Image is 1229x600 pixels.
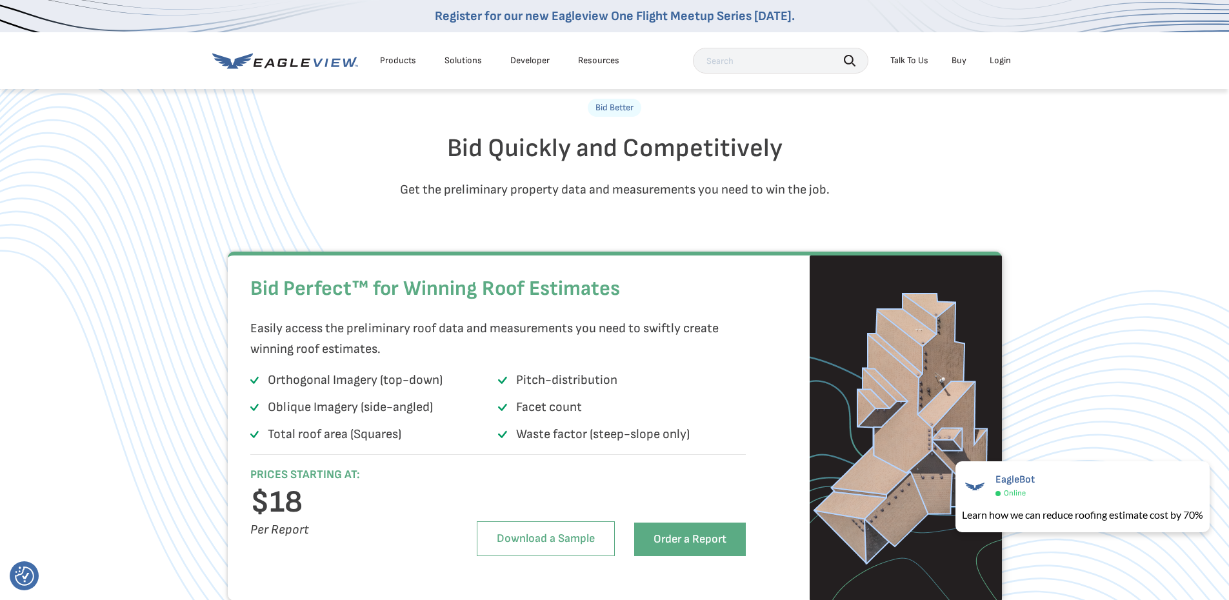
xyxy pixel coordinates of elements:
a: Register for our new Eagleview One Flight Meetup Series [DATE]. [435,8,795,24]
span: Online [1004,488,1026,498]
a: Buy [952,55,966,66]
div: Resources [578,55,619,66]
p: Total roof area (Squares) [268,424,401,445]
img: EagleBot [962,474,988,499]
img: Revisit consent button [15,566,34,586]
p: Facet count [516,397,582,417]
p: Pitch-distribution [516,370,617,390]
a: Order a Report [634,523,746,556]
div: Login [990,55,1011,66]
span: EagleBot [995,474,1035,486]
input: Search [693,48,868,74]
p: Easily access the preliminary roof data and measurements you need to swiftly create winning roof ... [250,318,739,359]
i: Per Report [250,522,309,537]
h3: $18 [250,492,436,513]
div: Products [380,55,416,66]
p: Oblique Imagery (side-angled) [268,397,433,417]
div: Learn how we can reduce roofing estimate cost by 70% [962,507,1203,523]
p: Bid Better [588,99,641,117]
p: Get the preliminary property data and measurements you need to win the job. [237,179,992,200]
a: Developer [510,55,550,66]
button: Consent Preferences [15,566,34,586]
a: Download a Sample [477,521,615,556]
h6: PRICES STARTING AT: [250,468,436,483]
div: Talk To Us [890,55,928,66]
h2: Bid Quickly and Competitively [237,133,992,164]
h2: Bid Perfect™ for Winning Roof Estimates [250,270,746,308]
p: Orthogonal Imagery (top-down) [268,370,443,390]
div: Solutions [445,55,482,66]
p: Waste factor (steep-slope only) [516,424,690,445]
